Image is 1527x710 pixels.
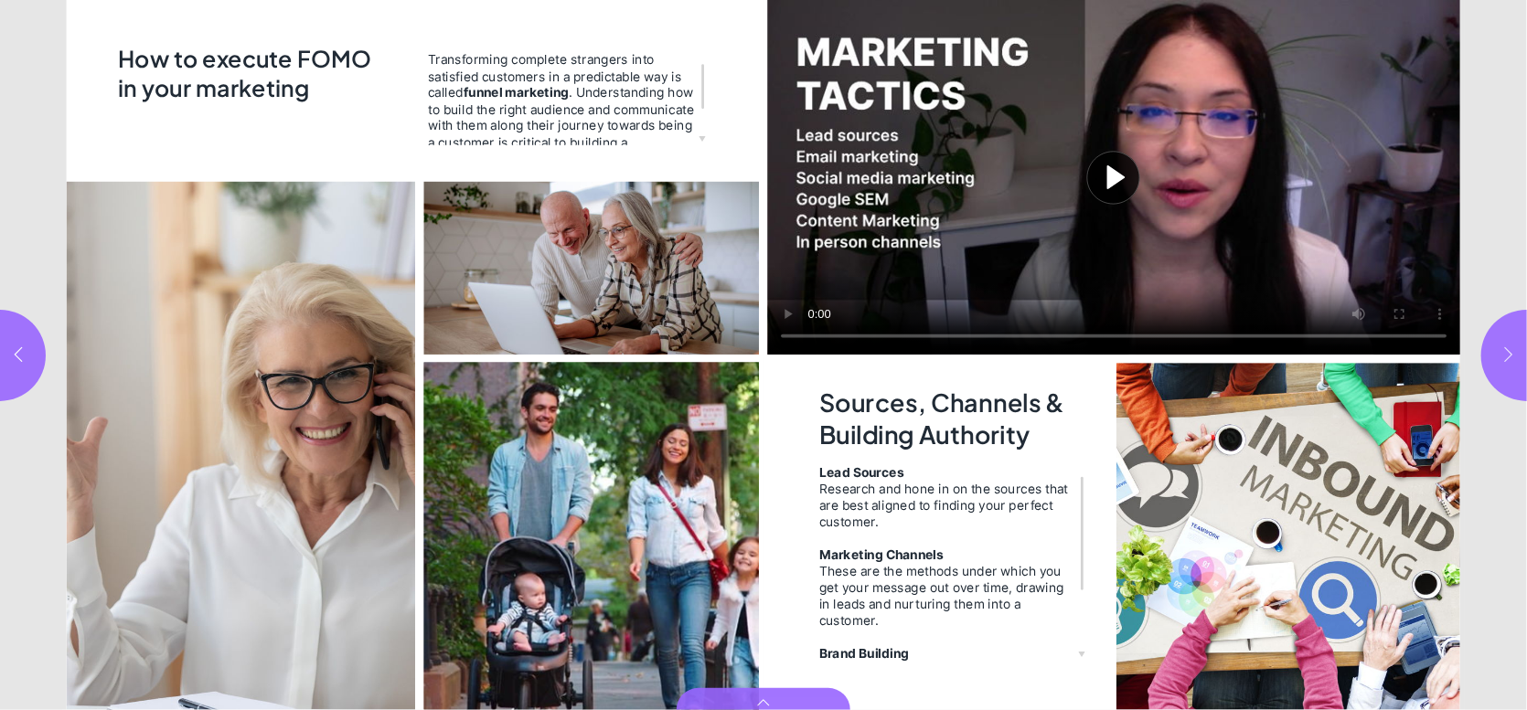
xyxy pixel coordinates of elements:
[819,563,1077,629] div: These are the methods under which you get your message out over time, drawing in leads and nurtur...
[118,44,371,116] h2: How to execute FOMO in your marketing
[819,387,1081,451] h2: Sources, Channels & Building Authority
[819,546,944,563] strong: Marketing Channels
[819,481,1077,530] div: Research and hone in on the sources that are best aligned to finding your perfect customer.
[464,84,569,101] strong: funnel marketing
[819,645,910,662] strong: Brand Building
[819,464,903,481] strong: Lead Sources
[428,51,698,166] span: Transforming complete strangers into satisfied customers in a predictable way is called . Underst...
